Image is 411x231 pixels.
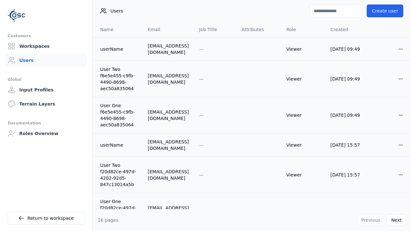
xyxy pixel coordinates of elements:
span: — [199,209,204,214]
span: — [199,113,204,118]
th: Attributes [237,22,281,37]
div: [DATE] 15:57 [330,208,364,214]
div: Viewer [286,142,320,148]
div: Viewer [286,172,320,178]
th: Email [143,22,194,37]
div: [DATE] 09:49 [330,46,364,52]
span: Users [110,8,123,14]
a: userName [100,46,137,52]
div: [EMAIL_ADDRESS][DOMAIN_NAME] [148,43,189,56]
div: [EMAIL_ADDRESS][DOMAIN_NAME] [148,168,189,181]
th: Role [281,22,325,37]
a: User Two f20d82ce-497d-4202-92d5-847c13014a5b [100,162,137,188]
span: — [199,76,204,81]
span: — [199,172,204,177]
div: Customers [8,32,84,40]
th: Created [325,22,369,37]
button: Next [387,214,406,226]
a: userName [100,142,137,148]
div: Viewer [286,46,320,52]
div: Documentation [8,119,84,127]
div: [DATE] 09:49 [330,76,364,82]
a: Users [5,54,87,67]
th: Job Title [194,22,236,37]
span: 16 pages [98,218,118,223]
a: Return to workspace [8,212,84,225]
a: User One f20d82ce-497d-4202-92d5-847c13014a5b [100,198,137,224]
a: User One f6e5e455-c9fb-4490-8698-aec50a835064 [100,102,137,128]
div: [EMAIL_ADDRESS][DOMAIN_NAME] [148,139,189,151]
div: [EMAIL_ADDRESS][DOMAIN_NAME] [148,73,189,85]
th: Name [92,22,143,37]
span: — [199,142,204,148]
div: [DATE] 15:57 [330,172,364,178]
span: — [199,47,204,52]
div: Viewer [286,208,320,214]
img: Logo [8,6,26,24]
a: Terrain Layers [5,98,87,110]
div: [DATE] 09:49 [330,112,364,118]
button: Create user [367,4,403,17]
div: Viewer [286,76,320,82]
a: Roles Overview [5,127,87,140]
div: Global [8,76,84,83]
div: [EMAIL_ADDRESS][DOMAIN_NAME] [148,109,189,122]
div: [EMAIL_ADDRESS][DOMAIN_NAME] [148,205,189,218]
a: User Two f6e5e455-c9fb-4490-8698-aec50a835064 [100,66,137,92]
div: Viewer [286,112,320,118]
a: Input Profiles [5,83,87,96]
a: Workspaces [5,40,87,53]
div: [DATE] 15:57 [330,142,364,148]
